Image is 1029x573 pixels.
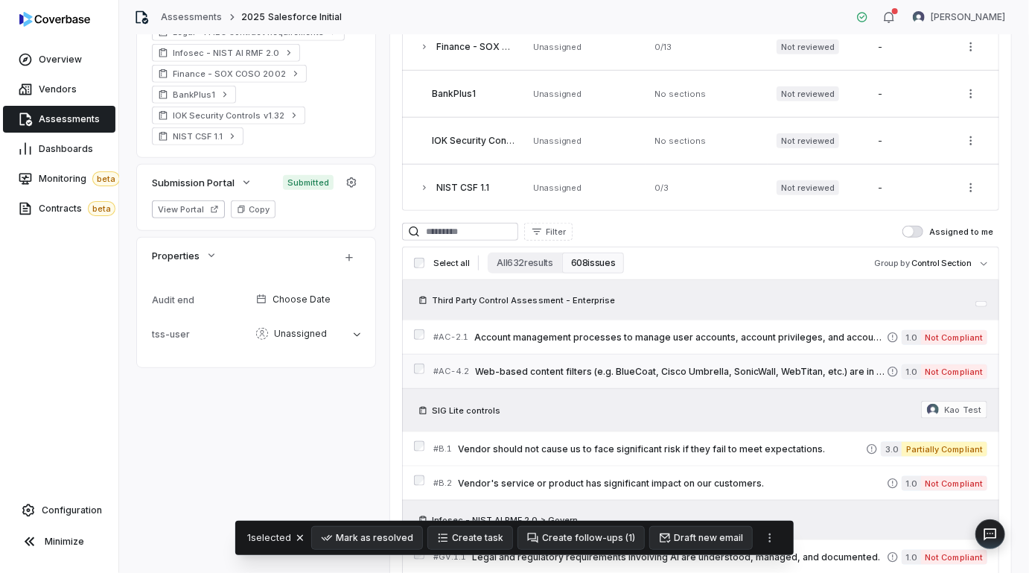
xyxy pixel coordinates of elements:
[45,536,84,548] span: Minimize
[921,476,987,491] span: Not Compliant
[777,86,839,101] span: Not reviewed
[39,143,93,155] span: Dashboards
[152,200,225,218] button: View Portal
[92,171,120,186] span: beta
[533,42,582,52] span: Unassigned
[173,68,286,80] span: Finance - SOX COSO 2002
[39,201,115,216] span: Contracts
[152,294,250,306] div: Audit end
[488,253,561,273] button: All 632 results
[42,504,102,516] span: Configuration
[147,169,257,196] button: Submission Portal
[475,366,887,378] span: Web-based content filters (e.g. BlueCoat, Cisco Umbrella, SonicWall, WebTitan, etc.) are in place...
[436,41,555,52] span: Finance - SOX COSO 2002
[921,550,987,565] span: Not Compliant
[458,478,887,490] span: Vendor's service or product has significant impact on our customers.
[902,364,921,379] span: 1.0
[654,136,706,146] span: No sections
[913,11,925,23] img: David Gold avatar
[904,6,1014,28] button: David Gold avatar[PERSON_NAME]
[39,113,100,125] span: Assessments
[878,182,941,194] div: -
[152,176,235,189] span: Submission Portal
[3,46,115,73] a: Overview
[878,88,941,100] div: -
[6,497,112,524] a: Configuration
[433,355,987,388] a: #AC-4.2Web-based content filters (e.g. BlueCoat, Cisco Umbrella, SonicWall, WebTitan, etc.) are i...
[432,514,578,526] span: Infosec - NIST AI RMF 2.0 > Govern
[945,404,981,416] span: Kao Test
[927,404,939,416] img: Kao Test avatar
[433,366,469,377] span: # AC-4.2
[152,44,300,62] a: Infosec - NIST AI RMF 2.0
[433,551,466,563] span: # GV.1.1
[283,175,334,190] span: Submitted
[231,200,275,218] button: Copy
[3,195,115,222] a: Contractsbeta
[241,11,342,23] span: 2025 Salesforce Initial
[432,405,500,417] span: SIG Lite controls
[902,226,923,238] button: Assigned to me
[474,332,887,344] span: Account management processes to manage user accounts, account privileges, and account security gr...
[921,364,987,379] span: Not Compliant
[152,86,236,104] a: BankPlus1
[931,11,1005,23] span: [PERSON_NAME]
[650,527,752,549] button: Draft new email
[152,65,307,83] a: Finance - SOX COSO 2002
[921,330,987,345] span: Not Compliant
[433,478,452,489] span: # B.2
[173,130,223,142] span: NIST CSF 1.1
[458,443,866,455] span: Vendor should not cause us to face significant risk if they fail to meet expectations.
[173,110,284,121] span: IOK Security Controls v1.32
[432,294,615,306] span: Third Party Control Assessment - Enterprise
[433,258,469,269] span: Select all
[902,442,987,457] span: Partially Compliant
[533,183,582,193] span: Unassigned
[173,47,279,59] span: Infosec - NIST AI RMF 2.0
[3,165,115,192] a: Monitoringbeta
[902,476,921,491] span: 1.0
[428,527,512,549] button: Create task
[152,127,243,145] a: NIST CSF 1.1
[433,432,987,466] a: #B.1Vendor should not cause us to face significant risk if they fail to meet expectations.3.0Part...
[518,527,644,549] button: Create follow-ups (1)
[3,76,115,103] a: Vendors
[436,182,489,193] span: NIST CSF 1.1
[152,249,200,262] span: Properties
[758,527,782,549] button: More actions
[39,171,120,186] span: Monitoring
[273,294,331,306] span: Choose Date
[88,201,115,216] span: beta
[3,136,115,162] a: Dashboards
[875,258,910,268] span: Group by
[147,242,222,269] button: Properties
[247,531,291,545] span: 1 selected
[433,320,987,354] a: #AC-2.1Account management processes to manage user accounts, account privileges, and account secu...
[152,107,305,124] a: IOK Security Controls v1.32
[250,284,366,315] button: Choose Date
[902,550,921,565] span: 1.0
[533,89,582,99] span: Unassigned
[472,551,887,563] span: Legal and regulatory requirements involving AI are understood, managed, and documented.
[878,135,941,147] div: -
[777,39,839,54] span: Not reviewed
[777,180,839,195] span: Not reviewed
[433,443,452,455] span: # B.1
[654,89,706,99] span: No sections
[902,330,921,345] span: 1.0
[432,88,476,99] span: BankPlus1
[6,527,112,557] button: Minimize
[161,11,222,23] a: Assessments
[274,328,327,340] span: Unassigned
[562,253,625,273] button: 608 issues
[39,54,82,66] span: Overview
[3,106,115,133] a: Assessments
[312,527,422,549] button: Mark as resolved
[654,42,672,52] span: 0 / 13
[654,183,669,193] span: 0 / 3
[777,133,839,148] span: Not reviewed
[19,12,90,27] img: logo-D7KZi-bG.svg
[546,227,566,238] span: Filter
[881,442,902,457] span: 3.0
[878,41,941,53] div: -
